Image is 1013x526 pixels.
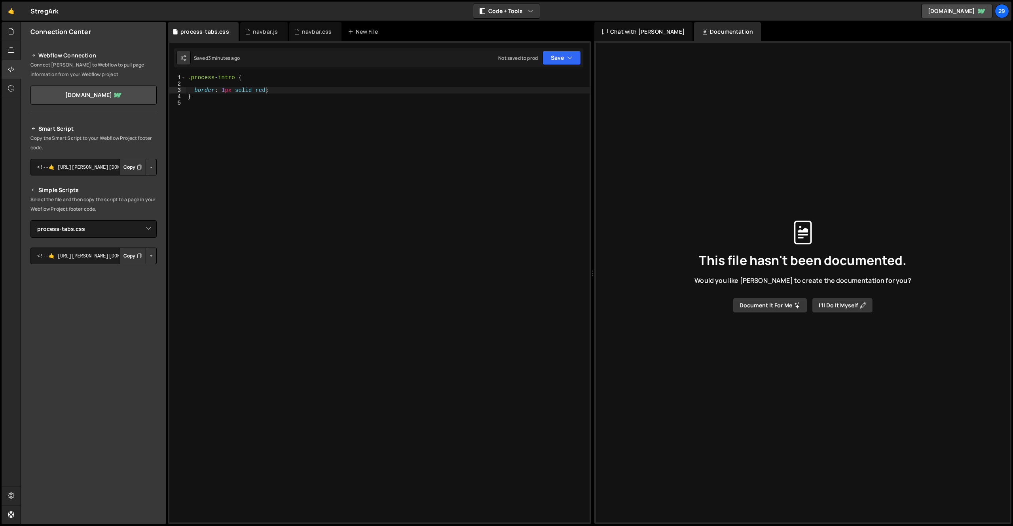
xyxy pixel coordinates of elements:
div: Saved [194,55,240,61]
div: 3 [169,87,186,93]
span: Would you like [PERSON_NAME] to create the documentation for you? [694,276,911,285]
div: 2 [169,81,186,87]
div: process-tabs.css [180,28,229,36]
textarea: <!--🤙 [URL][PERSON_NAME][DOMAIN_NAME]> <script>document.addEventListener("DOMContentLoaded", func... [30,248,157,264]
p: Connect [PERSON_NAME] to Webflow to pull page information from your Webflow project [30,60,157,79]
h2: Simple Scripts [30,185,157,195]
h2: Connection Center [30,27,91,36]
div: Documentation [694,22,761,41]
button: Code + Tools [473,4,540,18]
h2: Webflow Connection [30,51,157,60]
div: Not saved to prod [498,55,538,61]
div: navbar.css [302,28,332,36]
p: Copy the Smart Script to your Webflow Project footer code. [30,133,157,152]
a: 🤙 [2,2,21,21]
a: [DOMAIN_NAME] [30,86,157,105]
a: 29 [995,4,1009,18]
div: 5 [169,100,186,106]
span: This file hasn't been documented. [699,254,907,267]
div: navbar.js [253,28,278,36]
button: Copy [119,159,146,175]
div: 1 [169,74,186,81]
button: I’ll do it myself [812,298,873,313]
a: [DOMAIN_NAME] [921,4,992,18]
div: Chat with [PERSON_NAME] [594,22,692,41]
div: 3 minutes ago [208,55,240,61]
div: StregArk [30,6,59,16]
h2: Smart Script [30,124,157,133]
iframe: YouTube video player [30,354,157,425]
iframe: YouTube video player [30,277,157,349]
div: Button group with nested dropdown [119,159,157,175]
textarea: <!--🤙 [URL][PERSON_NAME][DOMAIN_NAME]> <script>document.addEventListener("DOMContentLoaded", func... [30,159,157,175]
button: Document it for me [733,298,807,313]
div: Button group with nested dropdown [119,248,157,264]
button: Save [543,51,581,65]
button: Copy [119,248,146,264]
div: 4 [169,93,186,100]
p: Select the file and then copy the script to a page in your Webflow Project footer code. [30,195,157,214]
div: New File [348,28,381,36]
